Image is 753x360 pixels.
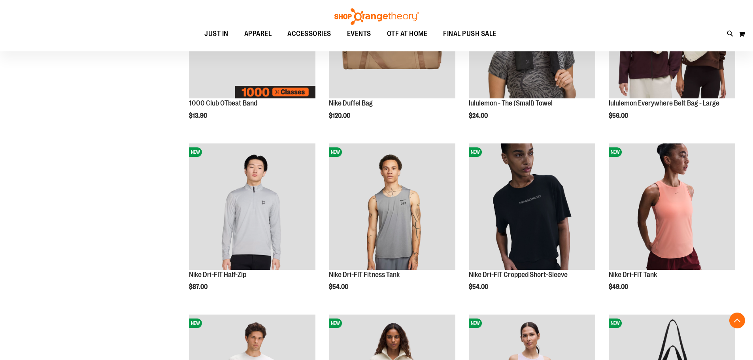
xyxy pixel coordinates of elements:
a: Nike Duffel Bag [329,99,373,107]
a: ACCESSORIES [279,25,339,43]
button: Back To Top [729,313,745,328]
a: OTF AT HOME [379,25,436,43]
img: Shop Orangetheory [333,8,420,25]
img: Nike Dri-FIT Half-Zip [189,143,315,270]
img: Nike Dri-FIT Fitness Tank [329,143,455,270]
img: Nike Dri-FIT Cropped Short-Sleeve [469,143,595,270]
a: lululemon - The (Small) Towel [469,99,553,107]
span: $56.00 [609,112,629,119]
a: APPAREL [236,25,280,43]
span: NEW [469,147,482,157]
a: Nike Dri-FIT TankNEW [609,143,735,271]
span: $54.00 [329,283,349,290]
span: NEW [329,319,342,328]
a: 1000 Club OTbeat Band [189,99,257,107]
span: NEW [609,147,622,157]
a: Nike Dri-FIT Cropped Short-SleeveNEW [469,143,595,271]
a: Nike Dri-FIT Tank [609,271,657,279]
div: product [185,139,319,311]
span: $87.00 [189,283,209,290]
a: FINAL PUSH SALE [435,25,504,43]
a: JUST IN [196,25,236,43]
a: Nike Dri-FIT Cropped Short-Sleeve [469,271,568,279]
a: lululemon Everywhere Belt Bag - Large [609,99,719,107]
span: NEW [189,319,202,328]
span: ACCESSORIES [287,25,331,43]
span: EVENTS [347,25,371,43]
div: product [605,139,739,311]
span: NEW [469,319,482,328]
div: product [465,139,599,311]
span: $13.90 [189,112,208,119]
span: $49.00 [609,283,629,290]
img: Nike Dri-FIT Tank [609,143,735,270]
span: OTF AT HOME [387,25,428,43]
a: Nike Dri-FIT Half-Zip [189,271,246,279]
a: Nike Dri-FIT Fitness TankNEW [329,143,455,271]
span: NEW [329,147,342,157]
span: APPAREL [244,25,272,43]
span: JUST IN [204,25,228,43]
span: $54.00 [469,283,489,290]
span: FINAL PUSH SALE [443,25,496,43]
a: EVENTS [339,25,379,43]
div: product [325,139,459,311]
span: $24.00 [469,112,489,119]
a: Nike Dri-FIT Fitness Tank [329,271,400,279]
span: $120.00 [329,112,351,119]
span: NEW [189,147,202,157]
a: Nike Dri-FIT Half-ZipNEW [189,143,315,271]
span: NEW [609,319,622,328]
